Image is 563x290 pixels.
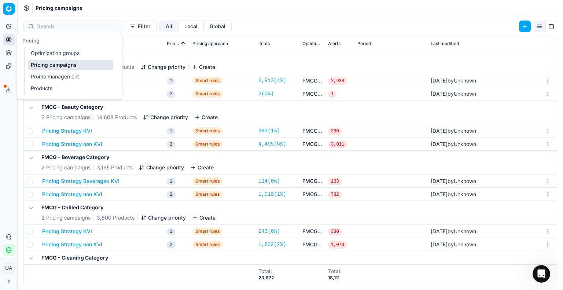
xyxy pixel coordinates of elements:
[167,91,175,98] span: 2
[431,141,448,147] span: [DATE]
[41,214,91,221] span: 2 Pricing campaigns
[28,71,113,82] a: Promo management
[258,268,274,275] div: Total :
[42,177,119,185] button: Pricing Strategy Beverages KVI
[36,4,82,12] span: Pricing campaigns
[28,83,113,93] a: Products
[302,177,322,185] a: FMCG - Beverage Category
[41,53,215,60] h5: FMCG - Baby Category
[328,241,347,249] span: 1,070
[140,63,185,71] button: Change priority
[41,204,216,211] h5: FMCG - Chilled Category
[167,178,175,185] span: 1
[192,228,222,235] span: Smart rules
[533,265,550,283] iframe: Intercom live chat
[258,90,274,98] a: 2(0%)
[179,21,204,32] button: local
[258,177,280,185] a: 114(0%)
[141,214,186,221] button: Change priority
[41,103,218,111] h5: FMCG - Beauty Category
[258,127,280,135] a: 393(1%)
[97,214,135,221] span: 3,800 Products
[328,268,342,275] div: Total :
[36,4,82,12] nav: breadcrumb
[192,214,216,221] button: Create
[431,241,448,247] span: [DATE]
[192,63,215,71] button: Create
[42,228,92,235] button: Pricing Strategy KVI
[167,77,175,85] span: 1
[258,275,274,281] div: 23,672
[431,77,448,84] span: [DATE]
[258,191,286,198] a: 1,010(1%)
[194,114,218,121] button: Create
[37,23,117,30] input: Search
[431,77,476,84] div: by Unknown
[192,127,222,135] span: Smart rules
[328,91,336,98] span: 1
[167,191,175,198] span: 2
[357,41,371,47] span: Period
[28,60,113,70] a: Pricing campaigns
[41,114,91,121] span: 2 Pricing campaigns
[3,262,15,274] button: UA
[258,77,286,84] a: 2,913(4%)
[167,41,179,47] span: Priority
[431,241,476,248] div: by Unknown
[41,154,214,161] h5: FMCG - Beverage Category
[431,178,448,184] span: [DATE]
[125,21,157,32] button: Filter
[328,128,342,135] span: 390
[328,141,347,148] span: 3,011
[328,178,342,185] span: 133
[22,37,40,44] span: Pricing
[42,127,92,135] button: Pricing Strategy KVI
[328,77,347,85] span: 2,938
[328,275,342,281] div: 18,111
[431,41,459,47] span: Last modified
[302,140,322,148] a: FMCG - Beauty Category
[302,77,322,84] a: FMCG - Baby Category
[431,191,476,198] div: by Unknown
[41,164,91,171] span: 2 Pricing campaigns
[328,228,342,235] span: 330
[179,40,187,47] button: Sorted by Priority ascending
[302,90,322,98] a: FMCG - Baby Category
[431,140,476,148] div: by Unknown
[42,241,102,248] button: Pricing Strategy non KVI
[258,228,280,235] a: 243(0%)
[302,191,322,198] a: FMCG - Beverage Category
[192,77,222,84] span: Smart rules
[192,41,228,47] span: Pricing approach
[431,228,476,235] div: by Unknown
[28,48,113,58] a: Optimization groups
[431,91,448,97] span: [DATE]
[3,263,14,274] span: UA
[190,164,214,171] button: Create
[431,128,448,134] span: [DATE]
[258,241,286,248] a: 1,632(2%)
[167,128,175,135] span: 1
[97,114,137,121] span: 14,608 Products
[328,41,341,47] span: Alerts
[192,140,222,148] span: Smart rules
[97,164,133,171] span: 3,195 Products
[139,164,184,171] button: Change priority
[204,21,232,32] button: global
[431,127,476,135] div: by Unknown
[328,191,342,198] span: 732
[192,241,222,248] span: Smart rules
[302,241,322,248] a: FMCG - Chilled Category
[42,191,102,198] button: Pricing Strategy non KVI
[143,114,188,121] button: Change priority
[192,177,222,185] span: Smart rules
[167,141,175,148] span: 2
[159,21,179,32] button: all
[167,241,175,249] span: 2
[302,127,322,135] a: FMCG - Beauty Category
[431,90,476,98] div: by Unknown
[431,177,476,185] div: by Unknown
[258,41,270,47] span: Items
[302,41,322,47] span: Optimization groups
[302,228,322,235] a: FMCG - Chilled Category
